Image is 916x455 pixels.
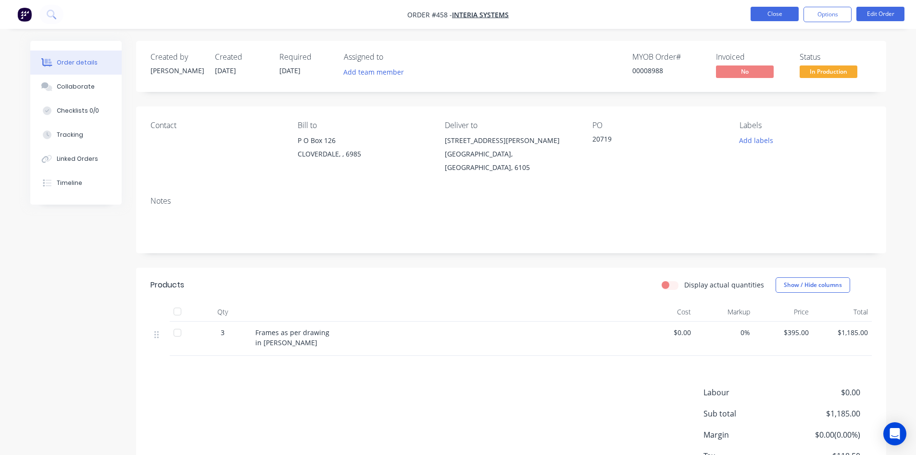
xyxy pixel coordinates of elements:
button: Linked Orders [30,147,122,171]
div: Cost [636,302,695,322]
div: [STREET_ADDRESS][PERSON_NAME][GEOGRAPHIC_DATA], [GEOGRAPHIC_DATA], 6105 [445,134,577,174]
span: Sub total [703,408,789,419]
div: MYOB Order # [632,52,704,62]
button: Options [803,7,852,22]
span: Frames as per drawing in [PERSON_NAME] [255,328,329,347]
div: P O Box 126CLOVERDALE, , 6985 [298,134,429,165]
button: Add team member [338,65,409,78]
span: Margin [703,429,789,441]
div: P O Box 126 [298,134,429,147]
div: 00008988 [632,65,704,76]
div: Timeline [57,179,82,187]
button: Close [751,7,799,21]
span: Order #458 - [407,10,452,19]
span: Labour [703,387,789,398]
a: Interia Systems [452,10,509,19]
button: Show / Hide columns [776,277,850,293]
button: Edit Order [856,7,904,21]
div: Labels [740,121,871,130]
div: PO [592,121,724,130]
button: Order details [30,51,122,75]
span: 3 [221,327,225,338]
div: Bill to [298,121,429,130]
span: $395.00 [758,327,809,338]
div: Contact [151,121,282,130]
div: Tracking [57,130,83,139]
span: [DATE] [215,66,236,75]
div: Created by [151,52,203,62]
button: Add team member [344,65,409,78]
div: Collaborate [57,82,95,91]
div: Invoiced [716,52,788,62]
div: Products [151,279,184,291]
div: Total [813,302,872,322]
span: 0% [699,327,750,338]
span: In Production [800,65,857,78]
div: Open Intercom Messenger [883,422,906,445]
button: Collaborate [30,75,122,99]
span: $0.00 [640,327,691,338]
button: Timeline [30,171,122,195]
span: No [716,65,774,78]
img: Factory [17,7,32,22]
div: [GEOGRAPHIC_DATA], [GEOGRAPHIC_DATA], 6105 [445,147,577,174]
div: Assigned to [344,52,440,62]
div: Order details [57,58,98,67]
span: $1,185.00 [816,327,868,338]
div: Linked Orders [57,155,98,163]
div: Created [215,52,268,62]
div: Checklists 0/0 [57,106,99,115]
span: $0.00 [789,387,860,398]
span: $1,185.00 [789,408,860,419]
div: Qty [194,302,251,322]
div: Notes [151,196,872,206]
button: In Production [800,65,857,80]
div: 20719 [592,134,713,147]
span: $0.00 ( 0.00 %) [789,429,860,441]
button: Checklists 0/0 [30,99,122,123]
div: [PERSON_NAME] [151,65,203,76]
button: Tracking [30,123,122,147]
div: Markup [695,302,754,322]
div: CLOVERDALE, , 6985 [298,147,429,161]
div: Deliver to [445,121,577,130]
span: [DATE] [279,66,301,75]
div: Required [279,52,332,62]
div: Price [754,302,813,322]
button: Add labels [734,134,778,147]
div: [STREET_ADDRESS][PERSON_NAME] [445,134,577,147]
label: Display actual quantities [684,280,764,290]
div: Status [800,52,872,62]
